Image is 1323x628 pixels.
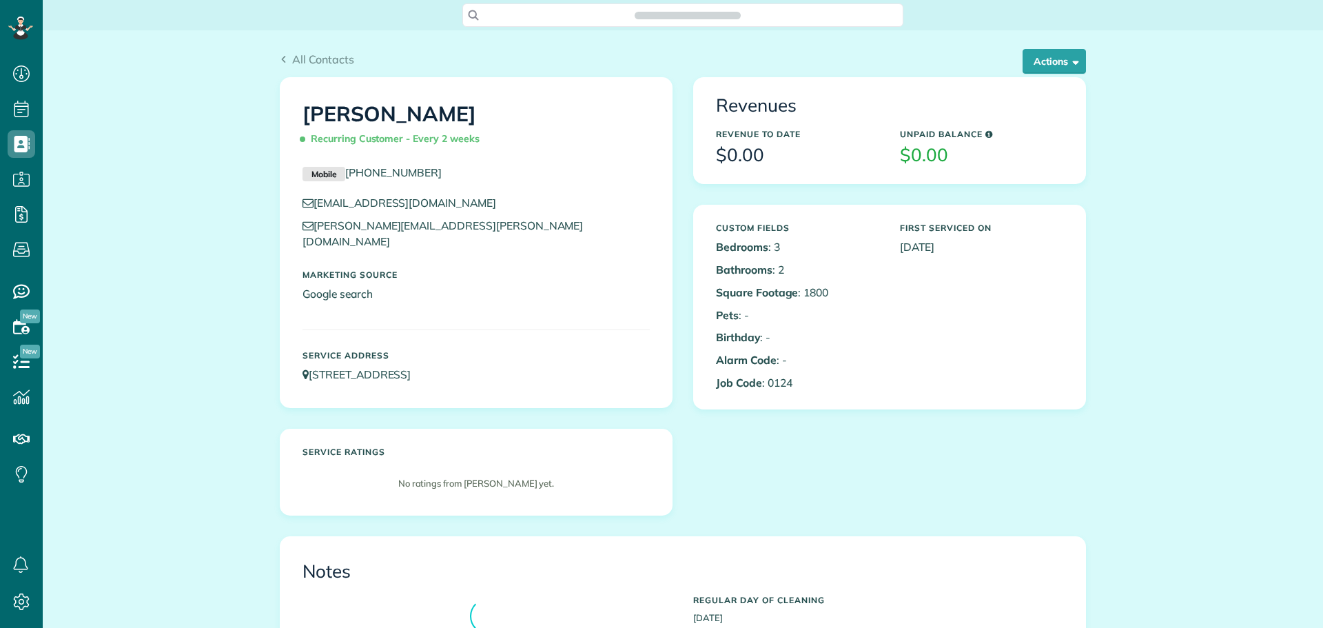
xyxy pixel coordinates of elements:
[716,308,739,322] b: Pets
[693,596,1063,605] h5: Regular day of cleaning
[900,239,1063,255] p: [DATE]
[683,589,1074,625] div: [DATE]
[302,562,1063,582] h3: Notes
[716,240,768,254] b: Bedrooms
[302,367,424,381] a: [STREET_ADDRESS]
[716,352,879,368] p: : -
[716,285,879,301] p: : 1800
[280,51,354,68] a: All Contacts
[716,353,777,367] b: Alarm Code
[292,52,354,66] span: All Contacts
[302,447,650,456] h5: Service ratings
[302,167,345,182] small: Mobile
[20,345,40,358] span: New
[302,103,650,151] h1: [PERSON_NAME]
[716,375,879,391] p: : 0124
[716,130,879,139] h5: Revenue to Date
[900,130,1063,139] h5: Unpaid Balance
[302,196,509,210] a: [EMAIL_ADDRESS][DOMAIN_NAME]
[302,165,442,179] a: Mobile[PHONE_NUMBER]
[716,285,798,299] b: Square Footage
[716,223,879,232] h5: Custom Fields
[716,376,762,389] b: Job Code
[716,307,879,323] p: : -
[302,270,650,279] h5: Marketing Source
[716,239,879,255] p: : 3
[716,330,760,344] b: Birthday
[716,263,772,276] b: Bathrooms
[716,330,879,345] p: : -
[302,286,650,302] p: Google search
[309,477,643,490] p: No ratings from [PERSON_NAME] yet.
[302,219,583,248] a: [PERSON_NAME][EMAIL_ADDRESS][PERSON_NAME][DOMAIN_NAME]
[716,145,879,165] h3: $0.00
[20,310,40,323] span: New
[900,145,1063,165] h3: $0.00
[716,96,1063,116] h3: Revenues
[716,262,879,278] p: : 2
[648,8,726,22] span: Search ZenMaid…
[900,223,1063,232] h5: First Serviced On
[302,127,485,151] span: Recurring Customer - Every 2 weeks
[302,351,650,360] h5: Service Address
[1023,49,1086,74] button: Actions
